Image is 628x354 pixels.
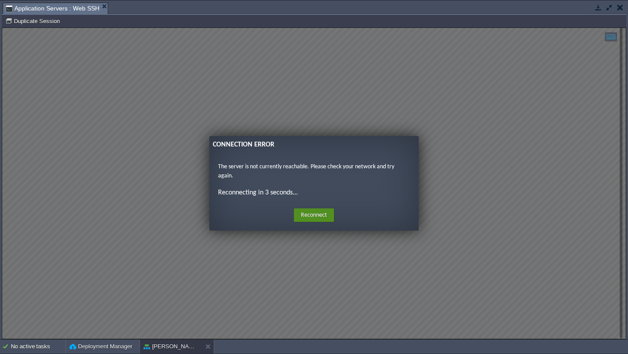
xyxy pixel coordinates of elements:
[69,342,132,351] button: Deployment Manager
[216,160,408,170] p: Reconnecting in 3 seconds...
[216,134,408,153] p: The server is not currently reachable. Please check your network and try again.
[6,3,99,14] span: Application Servers : Web SSH
[5,17,62,25] button: Duplicate Session
[211,112,413,122] div: Connection Error
[11,340,65,354] div: No active tasks
[143,342,198,351] button: [PERSON_NAME]
[292,180,332,194] button: Reconnect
